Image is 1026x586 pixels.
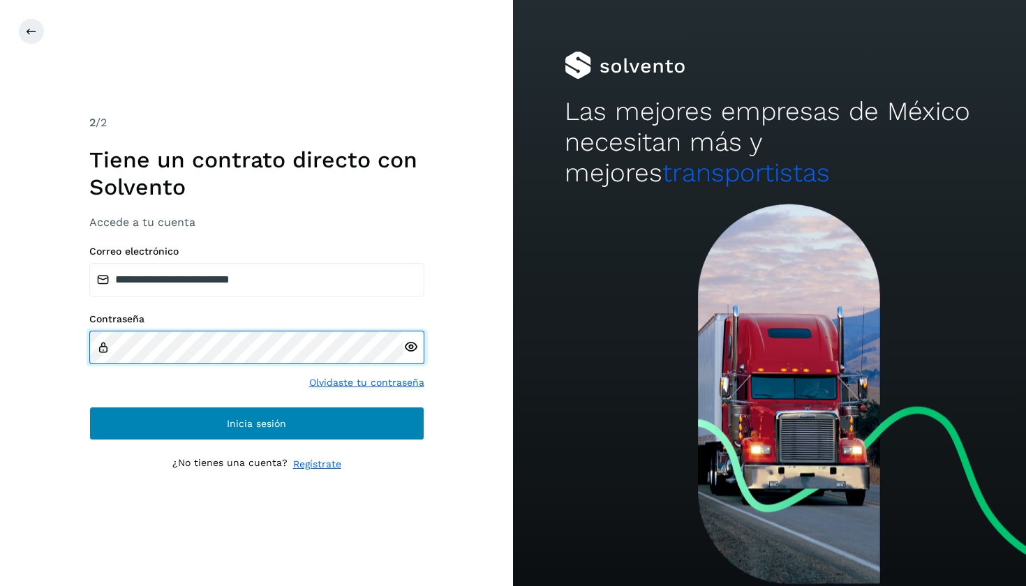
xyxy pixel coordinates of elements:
label: Contraseña [89,313,424,325]
a: Olvidaste tu contraseña [309,375,424,390]
div: /2 [89,114,424,131]
button: Inicia sesión [89,407,424,440]
h1: Tiene un contrato directo con Solvento [89,146,424,200]
h2: Las mejores empresas de México necesitan más y mejores [565,96,975,189]
p: ¿No tienes una cuenta? [172,457,288,472]
label: Correo electrónico [89,246,424,257]
h3: Accede a tu cuenta [89,216,424,229]
span: transportistas [662,158,830,188]
span: Inicia sesión [227,419,286,428]
span: 2 [89,116,96,129]
a: Regístrate [293,457,341,472]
